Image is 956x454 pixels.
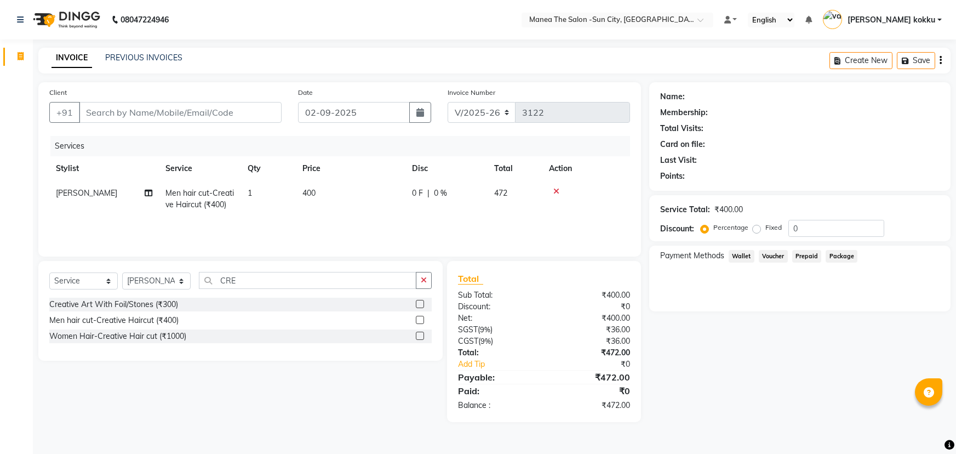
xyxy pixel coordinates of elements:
[450,384,544,398] div: Paid:
[450,313,544,324] div: Net:
[105,53,182,63] a: PREVIOUS INVOICES
[823,10,842,29] img: vamsi kokku
[165,188,234,209] span: Men hair cut-Creative Haircut (₹400)
[544,400,638,411] div: ₹472.00
[448,88,495,98] label: Invoice Number
[660,139,705,150] div: Card on file:
[248,188,252,198] span: 1
[159,156,241,181] th: Service
[79,102,282,123] input: Search by Name/Mobile/Email/Code
[427,188,430,199] span: |
[660,155,697,166] div: Last Visit:
[660,107,708,118] div: Membership:
[542,156,630,181] th: Action
[450,359,559,370] a: Add Tip
[544,371,638,384] div: ₹472.00
[848,14,935,26] span: [PERSON_NAME] kokku
[51,48,92,68] a: INVOICE
[450,324,544,336] div: ( )
[480,325,490,334] span: 9%
[826,250,857,263] span: Package
[49,102,80,123] button: +91
[49,156,159,181] th: Stylist
[792,250,822,263] span: Prepaid
[458,273,483,285] span: Total
[759,250,788,263] span: Voucher
[298,88,313,98] label: Date
[302,188,316,198] span: 400
[544,324,638,336] div: ₹36.00
[660,171,685,182] div: Points:
[544,384,638,398] div: ₹0
[450,371,544,384] div: Payable:
[450,336,544,347] div: ( )
[714,204,743,215] div: ₹400.00
[49,299,178,310] div: Creative Art With Foil/Stones (₹300)
[660,91,685,103] div: Name:
[450,301,544,313] div: Discount:
[560,359,638,370] div: ₹0
[49,331,186,342] div: Women Hair-Creative Hair cut (₹1000)
[241,156,296,181] th: Qty
[480,337,491,345] span: 9%
[450,290,544,301] div: Sub Total:
[544,313,638,324] div: ₹400.00
[412,188,423,199] span: 0 F
[405,156,488,181] th: Disc
[49,315,179,326] div: Men hair cut-Creative Haircut (₹400)
[296,156,405,181] th: Price
[458,325,478,334] span: SGST
[199,272,416,289] input: Search or Scan
[49,88,67,98] label: Client
[713,223,748,232] label: Percentage
[660,223,694,235] div: Discount:
[544,301,638,313] div: ₹0
[50,136,638,156] div: Services
[544,290,638,301] div: ₹400.00
[660,123,703,134] div: Total Visits:
[434,188,447,199] span: 0 %
[829,52,892,69] button: Create New
[544,347,638,359] div: ₹472.00
[765,223,782,232] label: Fixed
[488,156,542,181] th: Total
[544,336,638,347] div: ₹36.00
[660,250,724,262] span: Payment Methods
[660,204,710,215] div: Service Total:
[56,188,117,198] span: [PERSON_NAME]
[494,188,507,198] span: 472
[450,347,544,359] div: Total:
[450,400,544,411] div: Balance :
[729,250,754,263] span: Wallet
[28,4,103,35] img: logo
[897,52,935,69] button: Save
[458,336,478,346] span: CGST
[910,410,945,443] iframe: chat widget
[121,4,169,35] b: 08047224946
